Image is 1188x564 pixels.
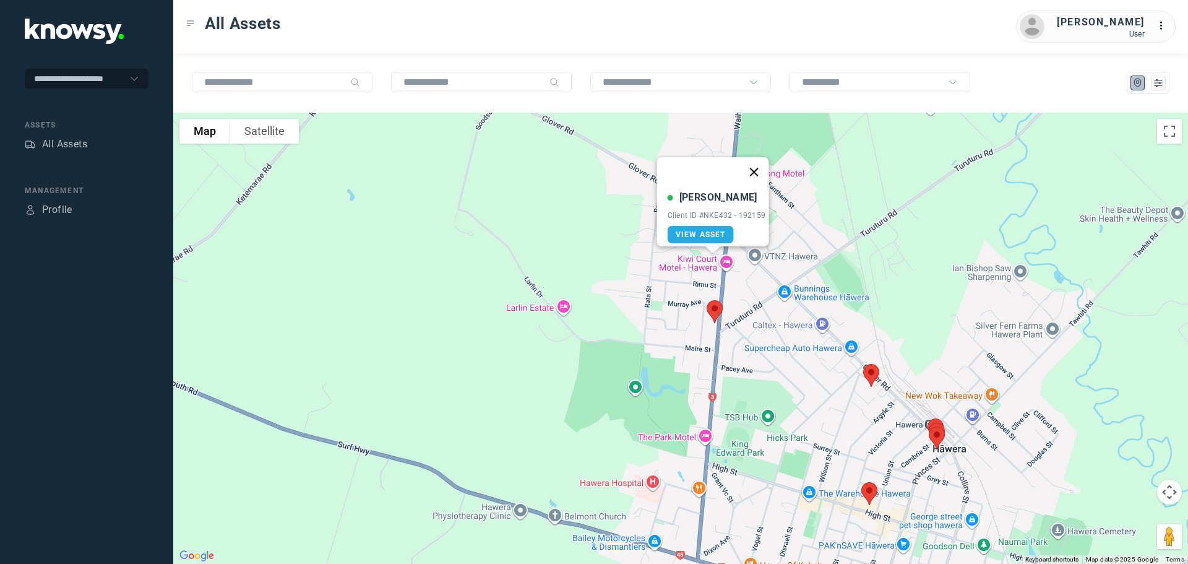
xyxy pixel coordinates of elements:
[1166,556,1184,563] a: Terms (opens in new tab)
[549,77,559,87] div: Search
[1020,14,1044,39] img: avatar.png
[668,226,734,243] a: View Asset
[176,548,217,564] a: Open this area in Google Maps (opens a new window)
[25,185,148,196] div: Management
[1086,556,1158,563] span: Map data ©2025 Google
[176,548,217,564] img: Google
[1157,119,1182,144] button: Toggle fullscreen view
[25,119,148,131] div: Assets
[1057,30,1145,38] div: User
[179,119,230,144] button: Show street map
[679,190,757,205] div: [PERSON_NAME]
[25,202,72,217] a: ProfileProfile
[1025,555,1078,564] button: Keyboard shortcuts
[1057,15,1145,30] div: [PERSON_NAME]
[230,119,299,144] button: Show satellite imagery
[1157,480,1182,505] button: Map camera controls
[1157,19,1172,35] div: :
[25,204,36,215] div: Profile
[676,230,726,239] span: View Asset
[1157,524,1182,549] button: Drag Pegman onto the map to open Street View
[25,137,87,152] a: AssetsAll Assets
[1132,77,1143,89] div: Map
[25,19,124,44] img: Application Logo
[739,157,768,187] button: Close
[42,202,72,217] div: Profile
[186,19,195,28] div: Toggle Menu
[350,77,360,87] div: Search
[205,12,281,35] span: All Assets
[42,137,87,152] div: All Assets
[1157,19,1172,33] div: :
[668,211,766,220] div: Client ID #NKE432 - 192159
[1158,21,1170,30] tspan: ...
[1153,77,1164,89] div: List
[25,139,36,150] div: Assets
